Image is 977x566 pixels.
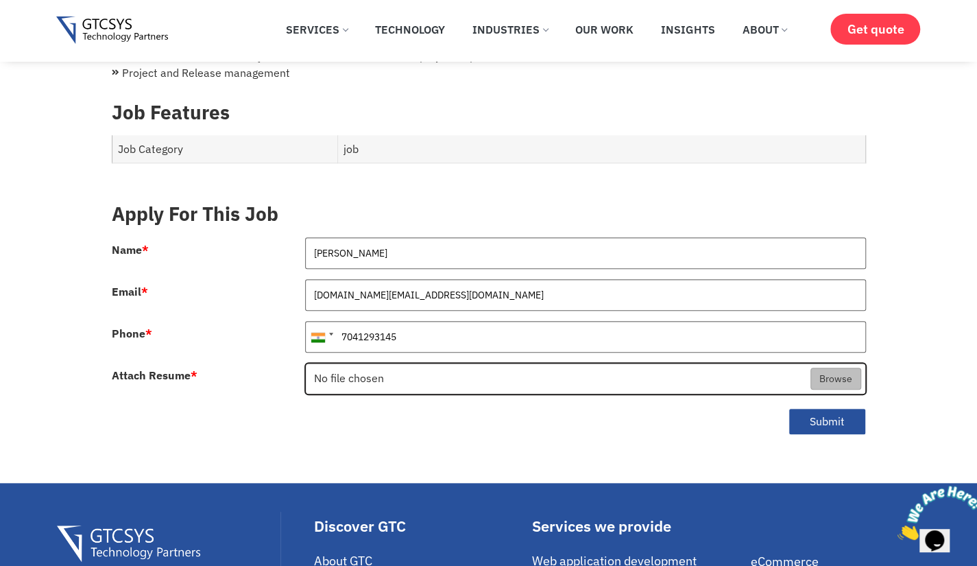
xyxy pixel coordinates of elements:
[57,526,200,562] img: Gtcsys Footer Logo
[112,101,866,124] h3: Job Features
[112,370,197,381] label: Attach Resume
[112,64,866,81] li: Project and Release management
[112,328,152,339] label: Phone
[112,135,338,163] td: Job Category
[314,519,524,534] div: Discover GTC
[56,16,168,45] img: Gtcsys logo
[892,480,977,545] iframe: chat widget
[5,5,91,60] img: Chat attention grabber
[732,14,797,45] a: About
[531,519,744,534] div: Services we provide
[112,202,866,226] h3: Apply For This Job
[112,244,149,255] label: Name
[365,14,455,45] a: Technology
[847,22,904,36] span: Get quote
[565,14,644,45] a: Our Work
[830,14,920,45] a: Get quote
[788,408,866,435] button: Submit
[651,14,725,45] a: Insights
[338,135,865,163] td: job
[306,322,337,352] div: India (भारत): +91
[305,321,866,353] input: 081234 56789
[462,14,558,45] a: Industries
[276,14,358,45] a: Services
[112,286,148,297] label: Email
